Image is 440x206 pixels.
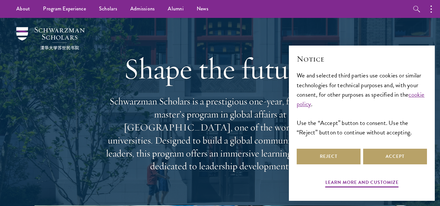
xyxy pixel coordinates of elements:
[363,149,427,164] button: Accept
[297,71,427,137] div: We and selected third parties use cookies or similar technologies for technical purposes and, wit...
[297,53,427,64] h2: Notice
[325,178,399,188] button: Learn more and customize
[16,27,85,50] img: Schwarzman Scholars
[103,50,337,87] h1: Shape the future.
[297,149,361,164] button: Reject
[297,90,425,109] a: cookie policy
[103,95,337,173] p: Schwarzman Scholars is a prestigious one-year, fully funded master’s program in global affairs at...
